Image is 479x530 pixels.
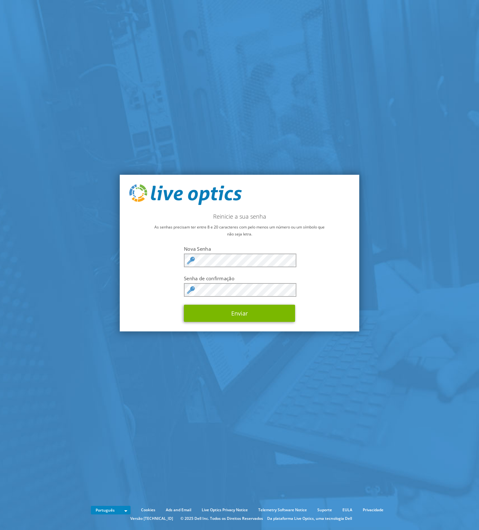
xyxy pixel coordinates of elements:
label: Nova Senha [184,246,295,252]
a: Ads and Email [161,506,196,513]
img: live_optics_svg.svg [129,184,242,205]
p: As senhas precisam ter entre 8 e 20 caracteres com pelo menos um número ou um símbolo que não sej... [129,224,350,238]
a: Live Optics Privacy Notice [197,506,253,513]
li: © 2025 Dell Inc. Todos os Direitos Reservados [177,515,266,522]
a: Privacidade [358,506,388,513]
li: Da plataforma Live Optics, uma tecnologia Dell [267,515,352,522]
li: Versão [TECHNICAL_ID] [127,515,176,522]
label: Senha de confirmação [184,275,295,282]
a: EULA [338,506,357,513]
a: Cookies [136,506,160,513]
a: Telemetry Software Notice [253,506,312,513]
h2: Reinicie a sua senha [129,213,350,220]
a: Suporte [313,506,337,513]
button: Enviar [184,305,295,322]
